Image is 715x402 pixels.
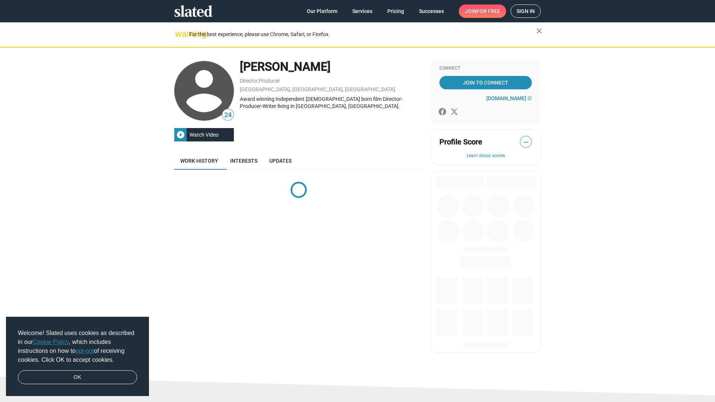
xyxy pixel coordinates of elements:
[477,4,500,18] span: for free
[439,76,532,89] a: Join To Connect
[301,4,343,18] a: Our Platform
[486,95,526,101] span: [DOMAIN_NAME]
[180,158,218,164] span: Work history
[387,4,404,18] span: Pricing
[511,4,541,18] a: Sign in
[258,79,259,83] span: ,
[535,26,544,35] mat-icon: close
[240,86,395,92] a: [GEOGRAPHIC_DATA], [GEOGRAPHIC_DATA], [GEOGRAPHIC_DATA]
[527,96,532,100] mat-icon: open_in_new
[486,95,532,101] a: [DOMAIN_NAME]
[520,137,531,147] span: —
[439,153,532,159] button: Learn about scores
[346,4,378,18] a: Services
[240,78,258,84] a: Director
[224,152,263,170] a: Interests
[439,66,532,71] div: Connect
[259,78,280,84] a: Producer
[269,158,292,164] span: Updates
[381,4,410,18] a: Pricing
[419,4,444,18] span: Successes
[441,76,530,89] span: Join To Connect
[222,110,233,120] span: 24
[176,130,185,139] mat-icon: play_circle_filled
[413,4,450,18] a: Successes
[6,317,149,396] div: cookieconsent
[18,329,137,364] span: Welcome! Slated uses cookies as described in our , which includes instructions on how to of recei...
[465,4,500,18] span: Join
[18,370,137,385] a: dismiss cookie message
[517,5,535,17] span: Sign in
[174,128,234,141] button: Watch Video
[175,29,184,38] mat-icon: warning
[439,137,482,147] span: Profile Score
[187,128,222,141] div: Watch Video
[240,59,423,75] div: [PERSON_NAME]
[307,4,337,18] span: Our Platform
[174,152,224,170] a: Work history
[230,158,257,164] span: Interests
[263,152,298,170] a: Updates
[189,29,536,39] div: For the best experience, please use Chrome, Safari, or Firefox.
[76,348,94,354] a: opt-out
[352,4,372,18] span: Services
[33,339,69,345] a: Cookie Policy
[459,4,506,18] a: Joinfor free
[240,96,423,109] div: Award winning Independent [DEMOGRAPHIC_DATA] born film Director-Producer-Writer living in [GEOGRA...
